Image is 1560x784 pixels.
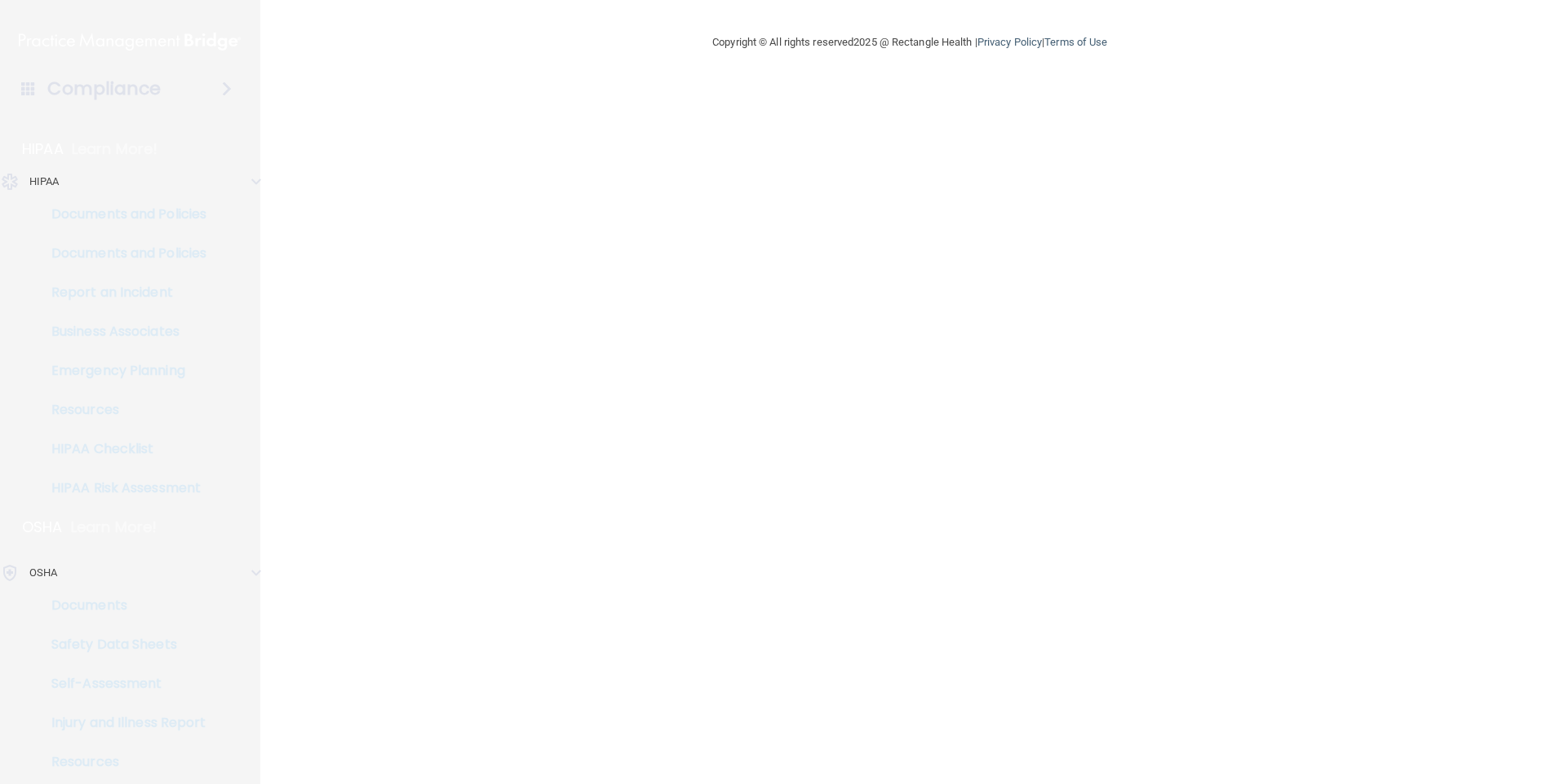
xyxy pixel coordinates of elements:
[612,16,1208,68] div: Copyright © All rights reserved 2025 @ Rectangle Health | |
[11,715,233,731] p: Injury and Illness Report
[11,480,233,496] p: HIPAA Risk Assessment
[11,363,233,379] p: Emergency Planning
[19,25,241,58] img: PMB logo
[29,172,60,192] p: HIPAA
[72,139,158,159] p: Learn More!
[11,284,233,301] p: Report an Incident
[22,518,63,537] p: OSHA
[977,36,1042,48] a: Privacy Policy
[29,563,57,583] p: OSHA
[1044,36,1107,48] a: Terms of Use
[11,676,233,692] p: Self-Assessment
[11,754,233,770] p: Resources
[11,402,233,418] p: Resources
[11,324,233,340] p: Business Associates
[71,518,157,537] p: Learn More!
[47,77,161,100] h4: Compliance
[11,597,233,614] p: Documents
[22,139,64,159] p: HIPAA
[11,206,233,222] p: Documents and Policies
[11,441,233,457] p: HIPAA Checklist
[11,636,233,653] p: Safety Data Sheets
[11,245,233,262] p: Documents and Policies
